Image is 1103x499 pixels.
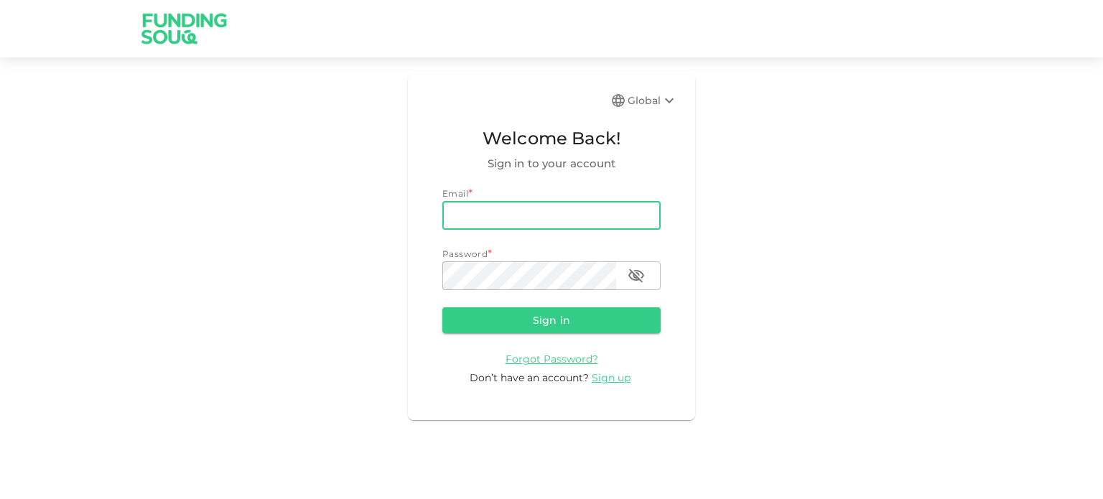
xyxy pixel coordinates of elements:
[470,371,589,384] span: Don’t have an account?
[442,201,661,230] input: email
[506,352,598,365] a: Forgot Password?
[442,155,661,172] span: Sign in to your account
[442,307,661,333] button: Sign in
[442,248,488,259] span: Password
[442,125,661,152] span: Welcome Back!
[628,92,678,109] div: Global
[592,371,630,384] span: Sign up
[442,261,616,290] input: password
[442,188,468,199] span: Email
